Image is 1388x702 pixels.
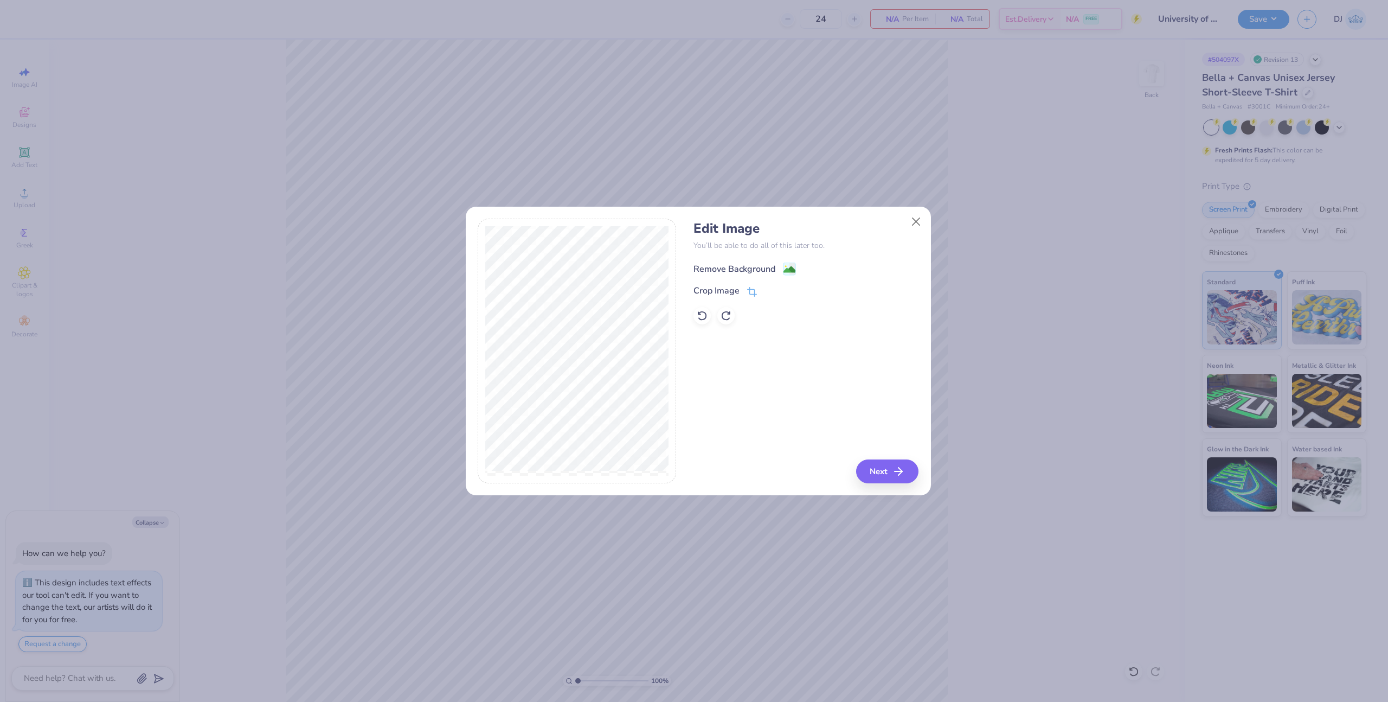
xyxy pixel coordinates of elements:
div: Remove Background [693,263,775,276]
div: Crop Image [693,284,740,297]
h4: Edit Image [693,221,918,237]
button: Close [905,211,926,232]
p: You’ll be able to do all of this later too. [693,240,918,251]
button: Next [856,460,918,483]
